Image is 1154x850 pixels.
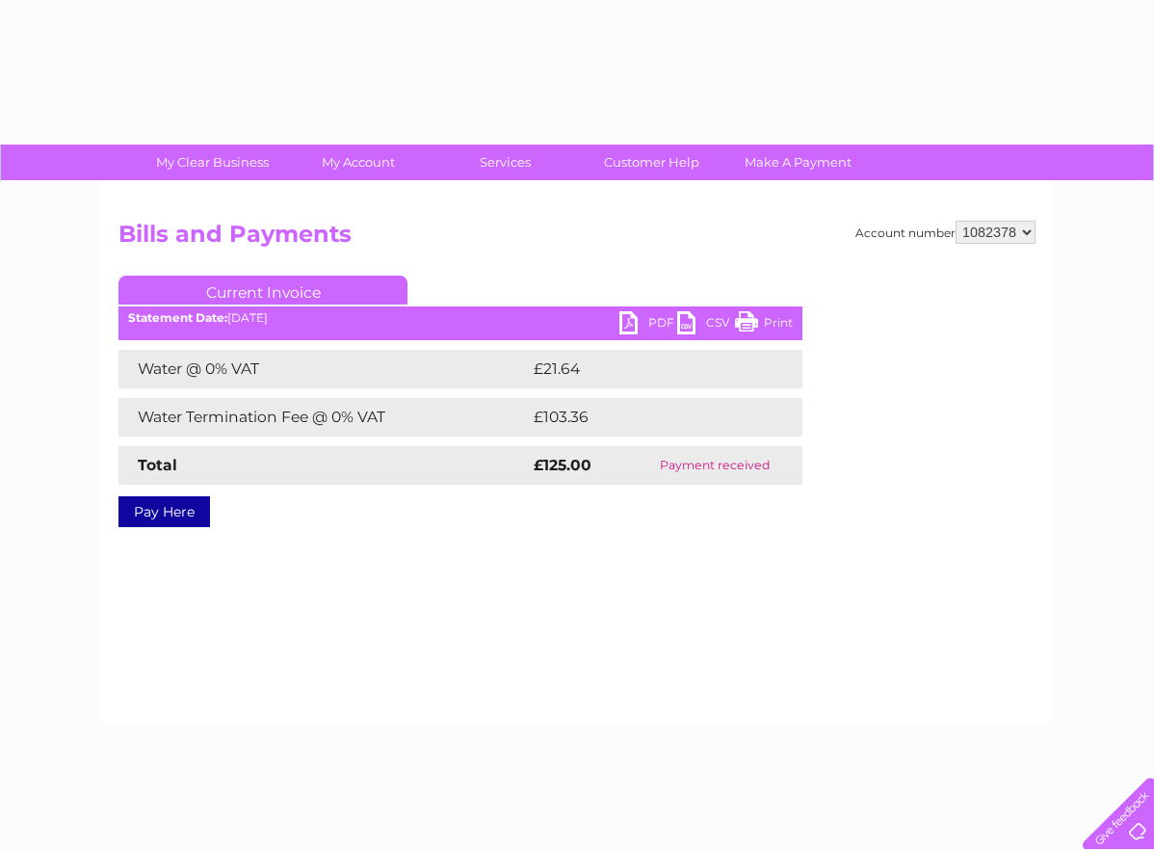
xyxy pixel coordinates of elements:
[128,310,227,325] b: Statement Date:
[534,456,591,474] strong: £125.00
[572,145,731,180] a: Customer Help
[677,311,735,339] a: CSV
[118,311,802,325] div: [DATE]
[133,145,292,180] a: My Clear Business
[627,446,802,485] td: Payment received
[118,496,210,527] a: Pay Here
[735,311,793,339] a: Print
[118,276,407,305] a: Current Invoice
[855,221,1036,244] div: Account number
[619,311,677,339] a: PDF
[118,350,529,388] td: Water @ 0% VAT
[719,145,878,180] a: Make A Payment
[426,145,585,180] a: Services
[118,398,529,437] td: Water Termination Fee @ 0% VAT
[529,350,762,388] td: £21.64
[529,398,767,437] td: £103.36
[118,221,1036,257] h2: Bills and Payments
[138,456,177,474] strong: Total
[279,145,438,180] a: My Account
